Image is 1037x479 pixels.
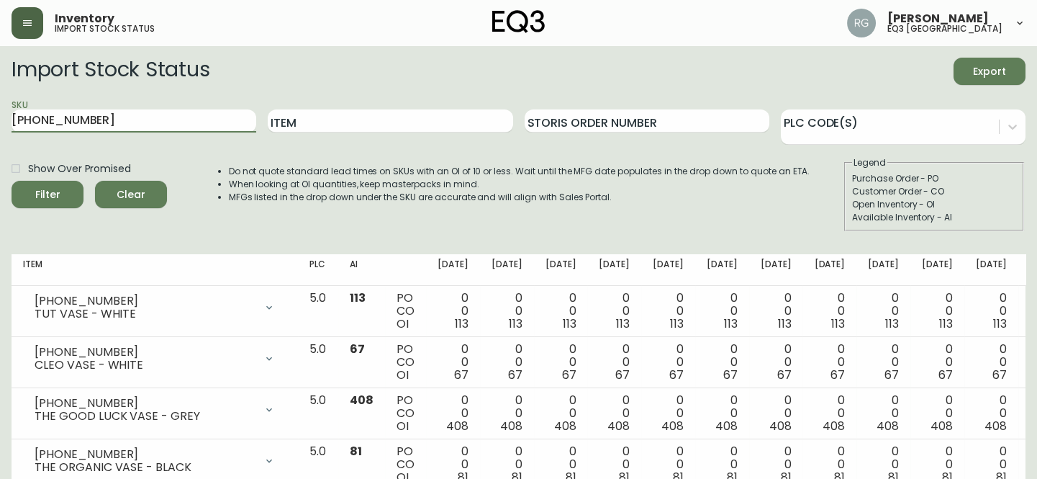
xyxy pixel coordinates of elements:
[852,198,1016,211] div: Open Inventory - OI
[229,178,810,191] li: When looking at OI quantities, keep masterpacks in mind.
[454,367,468,383] span: 67
[35,359,255,372] div: CLEO VASE - WHITE
[852,172,1016,185] div: Purchase Order - PO
[777,367,792,383] span: 67
[599,343,630,382] div: 0 0
[455,315,468,332] span: 113
[350,443,362,460] span: 81
[964,254,1018,286] th: [DATE]
[492,394,522,433] div: 0 0
[480,254,534,286] th: [DATE]
[814,394,845,433] div: 0 0
[55,13,114,24] span: Inventory
[976,394,1007,433] div: 0 0
[868,292,899,331] div: 0 0
[35,410,255,423] div: THE GOOD LUCK VASE - GREY
[922,292,953,331] div: 0 0
[397,315,409,332] span: OI
[761,292,792,331] div: 0 0
[229,165,810,178] li: Do not quote standard lead times on SKUs with an OI of 10 or less. Wait until the MFG date popula...
[545,343,576,382] div: 0 0
[509,315,522,332] span: 113
[562,367,576,383] span: 67
[35,346,255,359] div: [PHONE_NUMBER]
[438,343,468,382] div: 0 0
[35,461,255,474] div: THE ORGANIC VASE - BLACK
[55,24,155,33] h5: import stock status
[831,315,845,332] span: 113
[884,367,899,383] span: 67
[661,418,684,434] span: 408
[965,63,1014,81] span: Export
[397,292,415,331] div: PO CO
[23,343,286,375] div: [PHONE_NUMBER]CLEO VASE - WHITE
[984,418,1007,434] span: 408
[446,418,468,434] span: 408
[397,343,415,382] div: PO CO
[938,367,953,383] span: 67
[707,292,738,331] div: 0 0
[23,394,286,426] div: [PHONE_NUMBER]THE GOOD LUCK VASE - GREY
[107,186,155,204] span: Clear
[887,24,1002,33] h5: eq3 [GEOGRAPHIC_DATA]
[397,394,415,433] div: PO CO
[778,315,792,332] span: 113
[563,315,576,332] span: 113
[35,186,60,204] div: Filter
[350,392,373,408] span: 408
[492,292,522,331] div: 0 0
[23,445,286,477] div: [PHONE_NUMBER]THE ORGANIC VASE - BLACK
[653,394,684,433] div: 0 0
[852,185,1016,198] div: Customer Order - CO
[910,254,964,286] th: [DATE]
[545,292,576,331] div: 0 0
[724,315,738,332] span: 113
[508,367,522,383] span: 67
[298,286,338,337] td: 5.0
[670,315,684,332] span: 113
[35,397,255,410] div: [PHONE_NUMBER]
[615,367,630,383] span: 67
[830,367,845,383] span: 67
[939,315,953,332] span: 113
[976,343,1007,382] div: 0 0
[350,341,365,357] span: 67
[599,394,630,433] div: 0 0
[587,254,641,286] th: [DATE]
[554,418,576,434] span: 408
[852,211,1016,224] div: Available Inventory - AI
[715,418,738,434] span: 408
[922,343,953,382] div: 0 0
[847,9,876,37] img: f6fbd925e6db440fbde9835fd887cd24
[338,254,385,286] th: AI
[607,418,630,434] span: 408
[802,254,856,286] th: [DATE]
[868,343,899,382] div: 0 0
[653,343,684,382] div: 0 0
[852,156,887,169] legend: Legend
[616,315,630,332] span: 113
[769,418,792,434] span: 408
[12,58,209,85] h2: Import Stock Status
[298,388,338,439] td: 5.0
[761,343,792,382] div: 0 0
[23,292,286,323] div: [PHONE_NUMBER]TUT VASE - WHITE
[761,394,792,433] div: 0 0
[653,292,684,331] div: 0 0
[707,394,738,433] div: 0 0
[922,394,953,433] div: 0 0
[426,254,480,286] th: [DATE]
[12,254,298,286] th: Item
[814,292,845,331] div: 0 0
[723,367,738,383] span: 67
[877,418,899,434] span: 408
[993,315,1007,332] span: 113
[35,295,255,308] div: [PHONE_NUMBER]
[298,337,338,388] td: 5.0
[868,394,899,433] div: 0 0
[545,394,576,433] div: 0 0
[534,254,588,286] th: [DATE]
[749,254,803,286] th: [DATE]
[500,418,522,434] span: 408
[641,254,695,286] th: [DATE]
